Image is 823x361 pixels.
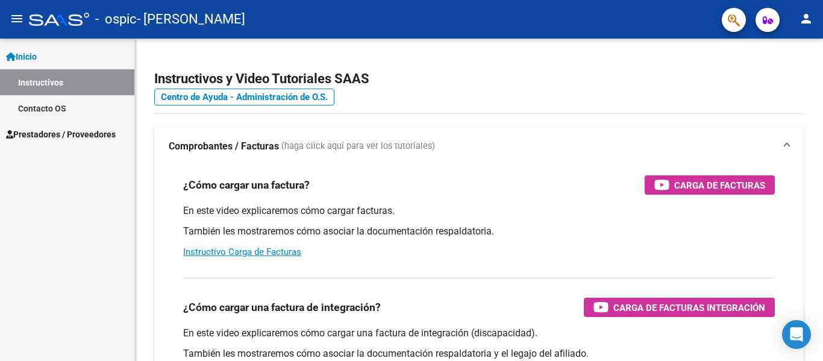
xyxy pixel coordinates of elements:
[183,204,775,218] p: En este video explicaremos cómo cargar facturas.
[6,50,37,63] span: Inicio
[10,11,24,26] mat-icon: menu
[782,320,811,349] div: Open Intercom Messenger
[799,11,813,26] mat-icon: person
[154,67,804,90] h2: Instructivos y Video Tutoriales SAAS
[154,89,334,105] a: Centro de Ayuda - Administración de O.S.
[183,225,775,238] p: También les mostraremos cómo asociar la documentación respaldatoria.
[6,128,116,141] span: Prestadores / Proveedores
[154,127,804,166] mat-expansion-panel-header: Comprobantes / Facturas (haga click aquí para ver los tutoriales)
[183,347,775,360] p: También les mostraremos cómo asociar la documentación respaldatoria y el legajo del afiliado.
[169,140,279,153] strong: Comprobantes / Facturas
[613,300,765,315] span: Carga de Facturas Integración
[584,298,775,317] button: Carga de Facturas Integración
[137,6,245,33] span: - [PERSON_NAME]
[183,299,381,316] h3: ¿Cómo cargar una factura de integración?
[183,177,310,193] h3: ¿Cómo cargar una factura?
[645,175,775,195] button: Carga de Facturas
[183,246,301,257] a: Instructivo Carga de Facturas
[183,327,775,340] p: En este video explicaremos cómo cargar una factura de integración (discapacidad).
[674,178,765,193] span: Carga de Facturas
[95,6,137,33] span: - ospic
[281,140,435,153] span: (haga click aquí para ver los tutoriales)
